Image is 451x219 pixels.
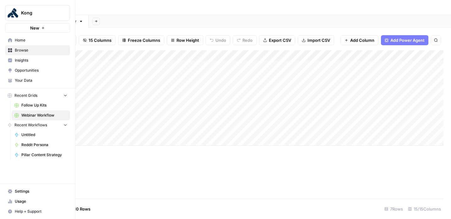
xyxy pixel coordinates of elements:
div: 7 Rows [382,204,405,214]
span: Row Height [177,37,199,43]
span: Reddit Persona [21,142,67,148]
span: Add Column [350,37,374,43]
span: Freeze Columns [128,37,160,43]
span: Your Data [15,78,67,83]
button: Workspace: Kong [5,5,70,21]
button: Recent Workflows [5,120,70,130]
span: Browse [15,47,67,53]
button: Import CSV [298,35,334,45]
a: Home [5,35,70,45]
button: Export CSV [259,35,295,45]
a: Pillar Content Strategy [12,150,70,160]
span: Kong [21,10,59,16]
a: Your Data [5,75,70,85]
button: Undo [206,35,230,45]
a: Settings [5,186,70,196]
img: Kong Logo [7,7,19,19]
span: Recent Grids [14,93,37,98]
button: Add Power Agent [381,35,428,45]
span: Import CSV [307,37,330,43]
div: 15/15 Columns [405,204,443,214]
button: New [5,23,70,33]
a: Untitled [12,130,70,140]
a: Opportunities [5,65,70,75]
button: Row Height [167,35,203,45]
span: Usage [15,199,67,204]
span: Insights [15,57,67,63]
span: 15 Columns [89,37,111,43]
span: Untitled [21,132,67,138]
span: Settings [15,189,67,194]
span: Webinar Workflow [21,112,67,118]
a: Usage [5,196,70,206]
a: Webinar Workflow [12,110,70,120]
span: Export CSV [269,37,291,43]
a: Follow Up Kits [12,100,70,110]
span: Recent Workflows [14,122,47,128]
span: Help + Support [15,209,67,214]
span: Follow Up Kits [21,102,67,108]
a: Browse [5,45,70,55]
span: Opportunities [15,68,67,73]
button: Help + Support [5,206,70,216]
span: Redo [242,37,253,43]
span: Home [15,37,67,43]
a: Insights [5,55,70,65]
a: Reddit Persona [12,140,70,150]
span: Undo [215,37,226,43]
button: Redo [233,35,257,45]
span: New [30,25,39,31]
button: Recent Grids [5,91,70,100]
span: Pillar Content Strategy [21,152,67,158]
span: Add 10 Rows [65,206,90,212]
button: 15 Columns [79,35,116,45]
button: Freeze Columns [118,35,164,45]
span: Add Power Agent [390,37,425,43]
button: Add Column [340,35,378,45]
